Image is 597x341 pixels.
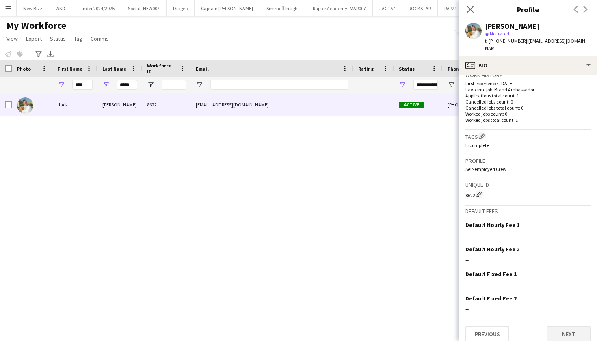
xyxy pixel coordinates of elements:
[210,80,348,90] input: Email Filter Input
[34,49,43,59] app-action-btn: Advanced filters
[147,81,154,88] button: Open Filter Menu
[459,4,597,15] h3: Profile
[399,81,406,88] button: Open Filter Menu
[373,0,402,16] button: JAG157
[147,63,176,75] span: Workforce ID
[102,66,126,72] span: Last Name
[465,207,591,215] h3: Default fees
[23,33,45,44] a: Export
[399,66,415,72] span: Status
[196,81,203,88] button: Open Filter Menu
[465,256,591,263] div: --
[358,66,374,72] span: Rating
[71,33,86,44] a: Tag
[26,35,42,42] span: Export
[465,117,591,123] p: Worked jobs total count: 1
[167,0,195,16] button: Diageo
[53,93,97,116] div: Jack
[50,35,66,42] span: Status
[306,0,373,16] button: Raptor Academy- MAR007
[17,0,49,16] button: New Bizz
[191,93,353,116] div: [EMAIL_ADDRESS][DOMAIN_NAME]
[465,93,591,99] p: Applications total count: 1
[162,80,186,90] input: Workforce ID Filter Input
[485,38,588,51] span: | [EMAIL_ADDRESS][DOMAIN_NAME]
[47,33,69,44] a: Status
[465,190,591,199] div: 8622
[45,49,55,59] app-action-btn: Export XLSX
[490,30,509,37] span: Not rated
[465,86,591,93] p: Favourite job: Brand Ambassador
[465,166,591,172] p: Self-employed Crew
[465,111,591,117] p: Worked jobs count: 0
[465,246,519,253] h3: Default Hourly Fee 2
[3,33,21,44] a: View
[91,35,109,42] span: Comms
[58,81,65,88] button: Open Filter Menu
[465,181,591,188] h3: Unique ID
[72,0,121,16] button: Tinder 2024/2025
[465,142,591,148] p: Incomplete
[399,102,424,108] span: Active
[142,93,191,116] div: 8622
[459,56,597,75] div: Bio
[465,71,591,79] h3: Work history
[465,295,517,302] h3: Default Fixed Fee 2
[465,281,591,288] div: --
[102,81,110,88] button: Open Filter Menu
[465,132,591,140] h3: Tags
[17,97,33,114] img: Jack Belcher
[465,80,591,86] p: First experience: [DATE]
[402,0,438,16] button: ROCKSTAR
[438,0,469,16] button: RAP21- P
[465,305,591,313] div: --
[97,93,142,116] div: [PERSON_NAME]
[260,0,306,16] button: Smirnoff Insight
[58,66,82,72] span: First Name
[465,105,591,111] p: Cancelled jobs total count: 0
[17,66,31,72] span: Photo
[87,33,112,44] a: Comms
[74,35,82,42] span: Tag
[49,0,72,16] button: WKD
[121,0,167,16] button: Social- NEW007
[465,232,591,239] div: --
[117,80,137,90] input: Last Name Filter Input
[465,157,591,164] h3: Profile
[6,35,18,42] span: View
[443,93,547,116] div: [PHONE_NUMBER]
[485,23,539,30] div: [PERSON_NAME]
[485,38,527,44] span: t. [PHONE_NUMBER]
[465,221,519,229] h3: Default Hourly Fee 1
[448,66,462,72] span: Phone
[72,80,93,90] input: First Name Filter Input
[465,99,591,105] p: Cancelled jobs count: 0
[465,270,517,278] h3: Default Fixed Fee 1
[196,66,209,72] span: Email
[448,81,455,88] button: Open Filter Menu
[6,19,66,32] span: My Workforce
[195,0,260,16] button: Captain [PERSON_NAME]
